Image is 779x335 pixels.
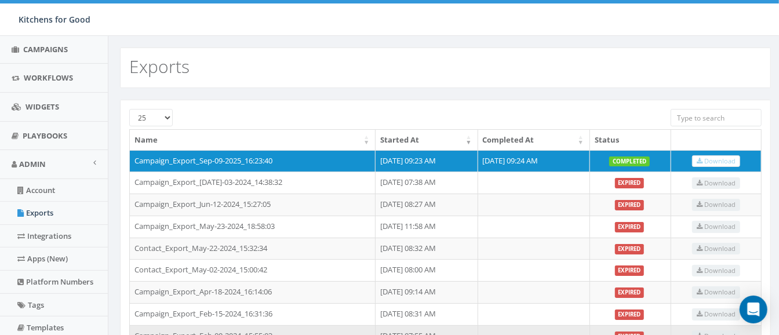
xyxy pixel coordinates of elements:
td: [DATE] 09:23 AM [376,150,478,172]
label: expired [615,222,645,232]
td: [DATE] 11:58 AM [376,216,478,238]
label: expired [615,244,645,254]
span: Campaigns [23,44,68,54]
label: expired [615,178,645,188]
td: Contact_Export_May-22-2024_15:32:34 [130,238,376,260]
span: Download [697,156,736,165]
td: Campaign_Export_Apr-18-2024_16:14:06 [130,281,376,303]
h2: Exports [129,57,190,76]
td: [DATE] 08:27 AM [376,194,478,216]
td: Campaign_Export_Jun-12-2024_15:27:05 [130,194,376,216]
th: Started At: activate to sort column ascending [376,130,478,150]
span: Kitchens for Good [19,14,90,25]
td: [DATE] 08:31 AM [376,303,478,325]
label: expired [615,287,645,298]
span: Admin [19,159,46,169]
a: Download [692,155,740,167]
td: Contact_Export_May-02-2024_15:00:42 [130,259,376,281]
span: Playbooks [23,130,67,141]
th: Name: activate to sort column ascending [130,130,376,150]
td: [DATE] 08:32 AM [376,238,478,260]
label: expired [615,309,645,320]
td: Campaign_Export_[DATE]-03-2024_14:38:32 [130,172,376,194]
div: Open Intercom Messenger [740,296,767,323]
td: Campaign_Export_Feb-15-2024_16:31:36 [130,303,376,325]
th: Status [590,130,671,150]
td: [DATE] 09:24 AM [478,150,590,172]
td: [DATE] 07:38 AM [376,172,478,194]
th: Completed At: activate to sort column ascending [478,130,590,150]
label: expired [615,265,645,276]
td: [DATE] 08:00 AM [376,259,478,281]
span: Workflows [24,72,73,83]
label: completed [609,156,650,167]
td: Campaign_Export_Sep-09-2025_16:23:40 [130,150,376,172]
label: expired [615,200,645,210]
td: [DATE] 09:14 AM [376,281,478,303]
span: Widgets [26,101,59,112]
td: Campaign_Export_May-23-2024_18:58:03 [130,216,376,238]
input: Type to search [671,109,762,126]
